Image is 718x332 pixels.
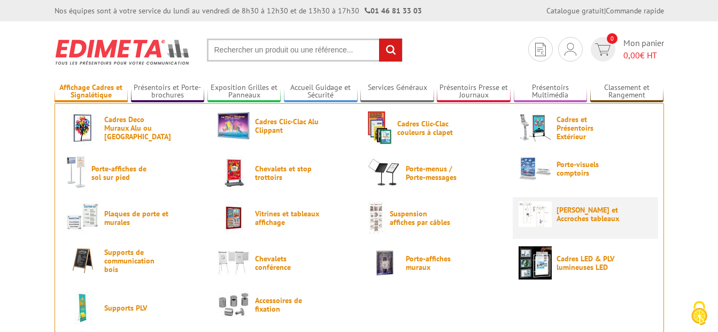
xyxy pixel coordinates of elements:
a: Classement et Rangement [590,83,664,101]
a: Cadres LED & PLV lumineuses LED [519,246,652,280]
a: Cadres Clic-Clac Alu Clippant [217,111,351,140]
img: devis rapide [595,43,611,56]
span: Porte-affiches de sol sur pied [91,164,156,182]
span: Chevalets et stop trottoirs [255,164,319,182]
img: Cadres et Présentoirs Extérieur [519,111,552,145]
img: Suspension affiches par câbles [368,201,385,235]
span: Accessoires de fixation [255,296,319,313]
span: Vitrines et tableaux affichage [255,209,319,227]
a: devis rapide 0 Mon panier 0,00€ HT [588,37,664,62]
span: Cadres LED & PLV lumineuses LED [557,254,621,271]
a: Commande rapide [606,6,664,16]
a: Accessoires de fixation [217,291,351,318]
a: [PERSON_NAME] et Accroches tableaux [519,201,652,227]
img: Chevalets et stop trottoirs [217,156,250,190]
div: | [546,5,664,16]
a: Présentoirs Multimédia [514,83,588,101]
img: Cadres LED & PLV lumineuses LED [519,246,552,280]
span: Cadres Clic-Clac couleurs à clapet [397,119,461,137]
span: Plaques de porte et murales [104,209,168,227]
span: Mon panier [623,37,664,62]
input: rechercher [379,39,402,62]
img: Vitrines et tableaux affichage [217,201,250,235]
a: Supports de communication bois [66,246,200,275]
span: 0 [607,33,617,44]
button: Cookies (fenêtre modale) [681,296,718,332]
img: Accessoires de fixation [217,291,250,318]
a: Chevalets et stop trottoirs [217,156,351,190]
a: Exposition Grilles et Panneaux [207,83,281,101]
a: Cadres et Présentoirs Extérieur [519,111,652,145]
img: devis rapide [565,43,576,56]
img: Supports PLV [66,291,99,325]
span: Porte-affiches muraux [406,254,470,271]
a: Présentoirs et Porte-brochures [131,83,205,101]
img: Cadres Clic-Clac Alu Clippant [217,111,250,140]
img: Cadres Deco Muraux Alu ou Bois [66,111,99,145]
span: € HT [623,49,664,62]
a: Cadres Deco Muraux Alu ou [GEOGRAPHIC_DATA] [66,111,200,145]
a: Catalogue gratuit [546,6,604,16]
span: Supports de communication bois [104,248,168,274]
div: Nos équipes sont à votre service du lundi au vendredi de 8h30 à 12h30 et de 13h30 à 17h30 [55,5,422,16]
a: Supports PLV [66,291,200,325]
img: Plaques de porte et murales [66,201,99,235]
span: Cadres Deco Muraux Alu ou [GEOGRAPHIC_DATA] [104,115,168,141]
span: Supports PLV [104,304,168,312]
a: Porte-affiches muraux [368,246,501,280]
img: Edimeta [55,32,191,72]
a: Porte-menus / Porte-messages [368,156,501,190]
strong: 01 46 81 33 03 [365,6,422,16]
span: Porte-visuels comptoirs [557,160,621,177]
img: Cimaises et Accroches tableaux [519,201,552,227]
img: devis rapide [535,43,546,56]
a: Suspension affiches par câbles [368,201,501,235]
img: Cookies (fenêtre modale) [686,300,713,327]
img: Porte-affiches muraux [368,246,401,280]
span: Chevalets conférence [255,254,319,271]
img: Porte-visuels comptoirs [519,156,552,181]
span: Suspension affiches par câbles [390,209,454,227]
a: Plaques de porte et murales [66,201,200,235]
a: Vitrines et tableaux affichage [217,201,351,235]
span: [PERSON_NAME] et Accroches tableaux [557,206,621,223]
img: Porte-affiches de sol sur pied [66,156,87,190]
img: Supports de communication bois [66,246,99,275]
input: Rechercher un produit ou une référence... [207,39,403,62]
a: Chevalets conférence [217,246,351,280]
span: 0,00 [623,50,640,61]
a: Porte-visuels comptoirs [519,156,652,181]
span: Porte-menus / Porte-messages [406,164,470,182]
img: Porte-menus / Porte-messages [368,156,401,190]
img: Chevalets conférence [217,246,250,280]
img: Cadres Clic-Clac couleurs à clapet [368,111,392,145]
a: Accueil Guidage et Sécurité [284,83,358,101]
a: Cadres Clic-Clac couleurs à clapet [368,111,501,145]
a: Services Généraux [360,83,434,101]
span: Cadres Clic-Clac Alu Clippant [255,117,319,134]
a: Présentoirs Presse et Journaux [437,83,511,101]
span: Cadres et Présentoirs Extérieur [557,115,621,141]
a: Affichage Cadres et Signalétique [55,83,128,101]
a: Porte-affiches de sol sur pied [66,156,200,190]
